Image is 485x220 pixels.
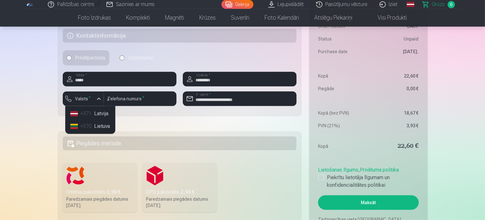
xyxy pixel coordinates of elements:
[80,110,93,117] div: +371
[192,9,224,27] a: Krūzes
[257,9,307,27] a: Foto kalendāri
[360,9,415,27] a: Visi produkti
[67,55,72,60] input: Privātpersona
[63,91,104,106] button: Valsts*
[318,36,365,42] dt: Status
[80,123,93,130] div: +370
[73,96,93,102] label: Valsts
[372,123,419,129] dd: 3,93 €
[404,36,419,42] span: Unpaid
[318,110,365,116] dt: Kopā (bez PVN)
[372,73,419,79] dd: 22,60 €
[119,9,158,27] a: Komplekti
[318,123,365,129] dt: PVN (21%)
[318,48,365,55] dt: Purchase date
[360,167,399,173] a: Privātuma politika
[318,174,418,189] label: Piekrītu lietotāja līgumam un konfidencialitātes politikai
[146,188,213,196] div: DPD pakomāts :
[116,50,157,66] label: Uzņēmums
[432,1,445,8] span: Grozs
[71,9,119,27] a: Foto izdrukas
[181,189,195,195] b: 2,90 €
[107,189,121,195] b: 2,90 €
[318,85,365,92] dt: Piegāde
[318,167,358,173] a: Lietošanas līgums
[372,48,419,55] dd: [DATE].
[307,9,360,27] a: Atslēgu piekariņi
[27,3,34,6] img: /fa1
[158,9,192,27] a: Magnēti
[63,29,297,43] h5: Kontaktinformācija
[318,142,365,151] dt: Kopā
[372,85,419,92] dd: 0,00 €
[448,1,455,8] span: 6
[68,120,113,133] li: Lietuva
[372,110,419,116] dd: 18,67 €
[318,73,365,79] dt: Kopā
[67,196,134,209] div: Paredzamais piegādes datums [DATE].
[318,164,418,189] div: ,
[68,107,113,120] li: Latvija
[318,195,418,210] button: Maksāt
[372,142,419,151] dd: 22,60 €
[146,196,213,209] div: Paredzamais piegādes datums [DATE].
[63,50,109,66] label: Privātpersona
[63,136,297,150] h5: Piegādes metode
[224,9,257,27] a: Suvenīri
[119,55,124,60] input: Uzņēmums
[67,188,134,196] div: Omniva pakomāts :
